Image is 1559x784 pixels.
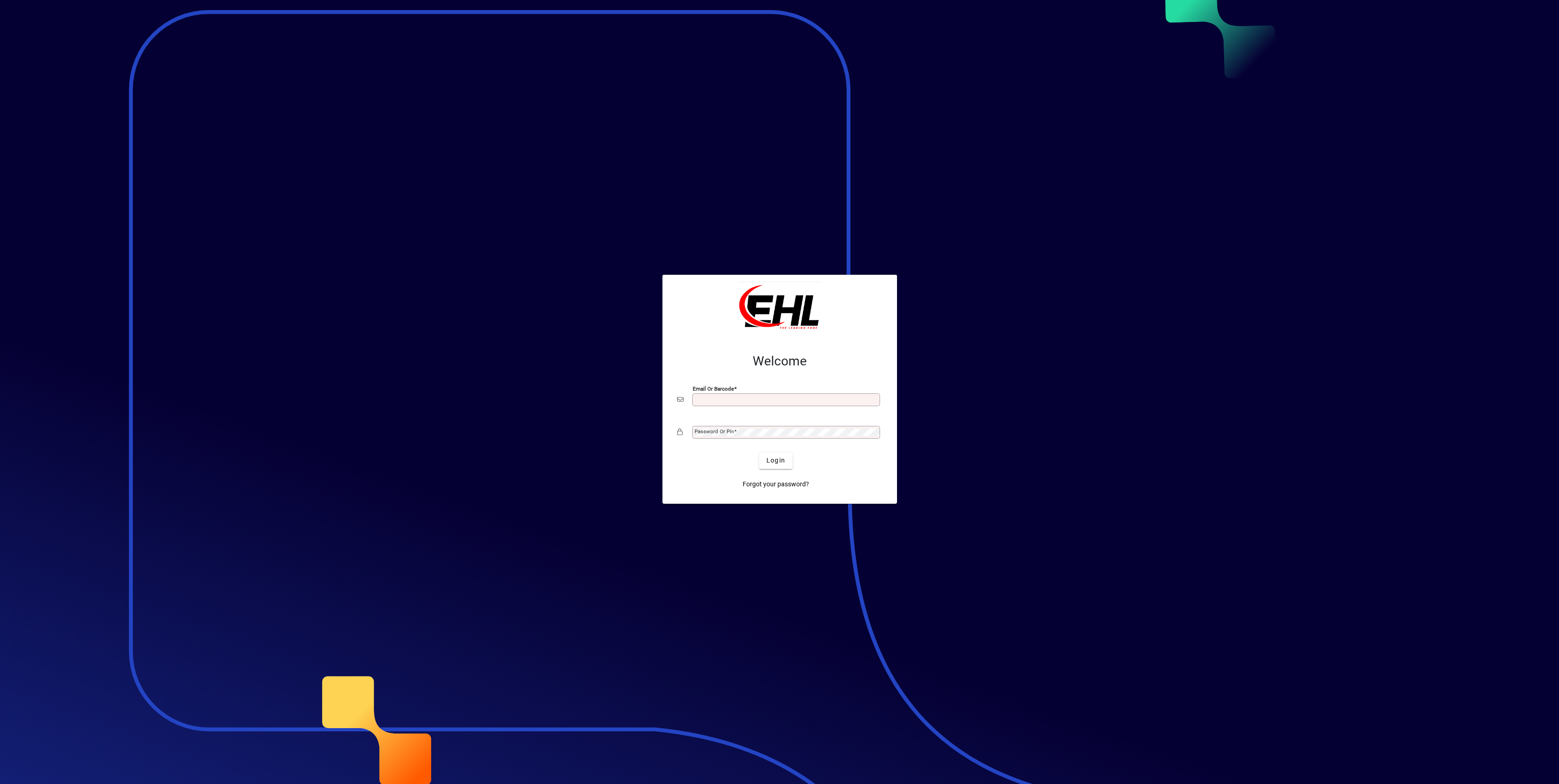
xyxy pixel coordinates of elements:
span: Login [766,456,785,465]
h2: Welcome [677,354,882,369]
button: Login [759,452,793,469]
span: Forgot your password? [743,479,809,489]
mat-label: Email or Barcode [693,385,734,392]
mat-label: Password or Pin [695,428,734,435]
a: Forgot your password? [739,476,813,493]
